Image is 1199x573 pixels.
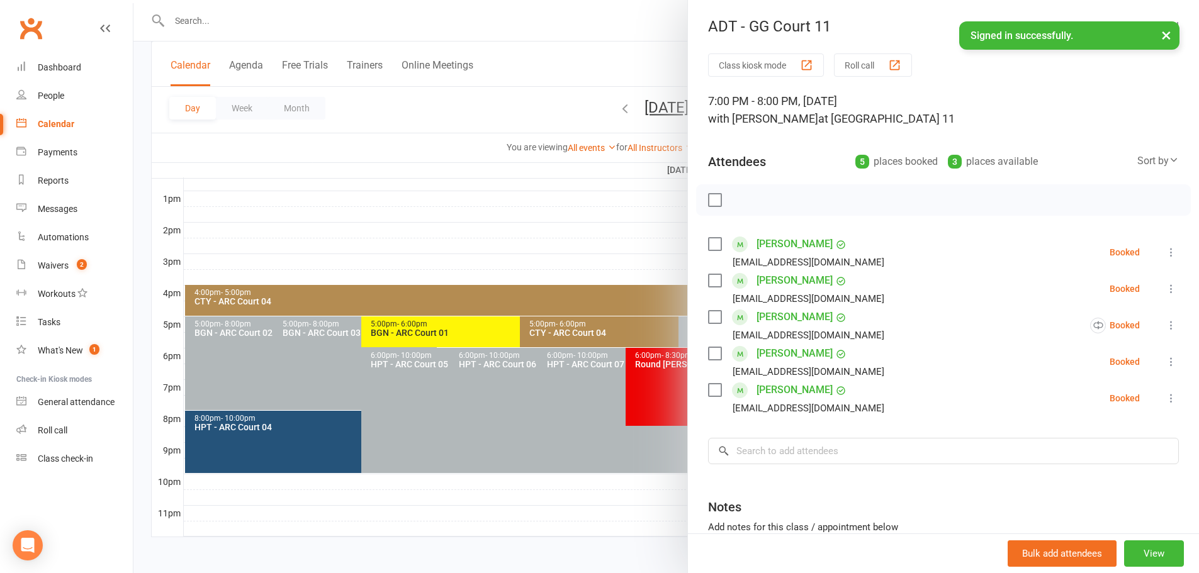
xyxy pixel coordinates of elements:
a: Waivers 2 [16,252,133,280]
span: 1 [89,344,99,355]
div: General attendance [38,397,115,407]
div: Messages [38,204,77,214]
div: places booked [855,153,938,170]
div: Booked [1110,248,1140,257]
a: Reports [16,167,133,195]
div: Notes [708,498,741,516]
button: Roll call [834,53,912,77]
div: 3 [948,155,962,169]
a: Workouts [16,280,133,308]
div: Open Intercom Messenger [13,530,43,560]
div: ADT - GG Court 11 [688,18,1199,35]
a: [PERSON_NAME] [757,307,833,327]
div: Booked [1110,357,1140,366]
div: People [38,91,64,101]
div: Booked [1110,394,1140,403]
div: Calendar [38,119,74,129]
div: Tasks [38,317,60,327]
a: General attendance kiosk mode [16,388,133,416]
div: places available [948,153,1038,170]
a: Clubworx [15,13,47,44]
a: Tasks [16,308,133,337]
div: [EMAIL_ADDRESS][DOMAIN_NAME] [733,364,884,380]
a: [PERSON_NAME] [757,234,833,254]
a: Calendar [16,110,133,138]
div: Booked [1090,318,1140,333]
span: with [PERSON_NAME] [708,112,818,125]
a: Automations [16,223,133,252]
a: What's New1 [16,337,133,365]
a: Class kiosk mode [16,445,133,473]
a: [PERSON_NAME] [757,380,833,400]
div: Sort by [1137,153,1179,169]
div: [EMAIL_ADDRESS][DOMAIN_NAME] [733,254,884,270]
button: Bulk add attendees [1008,540,1117,567]
button: Class kiosk mode [708,53,824,77]
div: 7:00 PM - 8:00 PM, [DATE] [708,92,1179,128]
div: [EMAIL_ADDRESS][DOMAIN_NAME] [733,327,884,343]
a: [PERSON_NAME] [757,343,833,364]
div: [EMAIL_ADDRESS][DOMAIN_NAME] [733,291,884,307]
div: Payments [38,147,77,157]
a: Dashboard [16,53,133,82]
a: [PERSON_NAME] [757,270,833,291]
a: Payments [16,138,133,167]
div: Waivers [38,260,69,270]
span: at [GEOGRAPHIC_DATA] 11 [818,112,955,125]
div: Attendees [708,153,766,170]
div: Automations [38,232,89,242]
div: 5 [855,155,869,169]
a: Messages [16,195,133,223]
button: × [1155,21,1178,48]
input: Search to add attendees [708,438,1179,464]
div: What's New [38,345,83,355]
button: View [1124,540,1184,567]
div: Class check-in [38,453,93,464]
div: Workouts [38,289,76,299]
div: Booked [1110,284,1140,293]
span: 2 [77,259,87,270]
div: Reports [38,175,69,186]
div: Add notes for this class / appointment below [708,520,1179,535]
div: Roll call [38,425,67,435]
div: Dashboard [38,62,81,72]
a: People [16,82,133,110]
a: Roll call [16,416,133,445]
span: Signed in successfully. [971,30,1073,42]
div: [EMAIL_ADDRESS][DOMAIN_NAME] [733,400,884,416]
